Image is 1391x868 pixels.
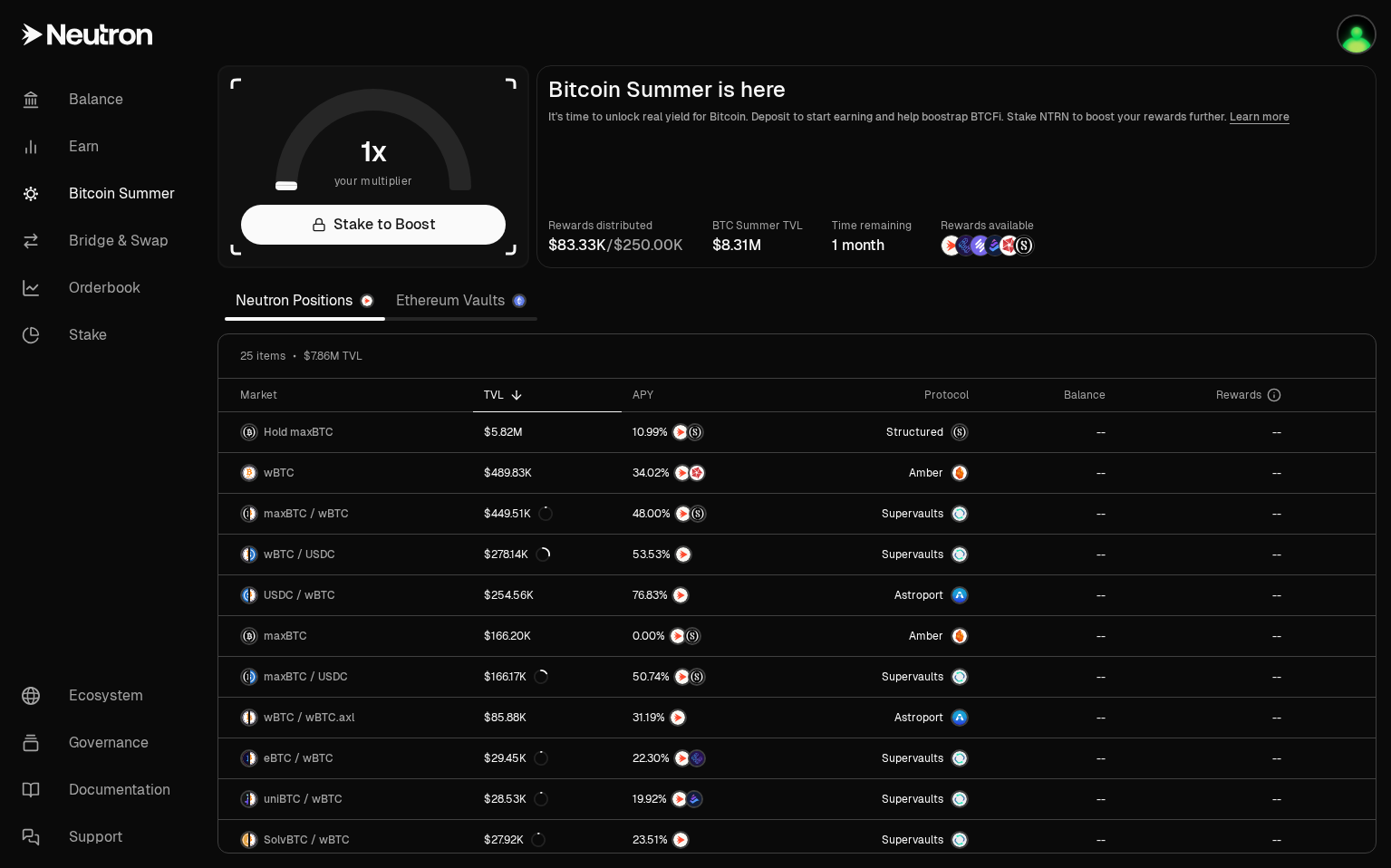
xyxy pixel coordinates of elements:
a: $28.53K [473,779,622,819]
a: wBTC LogowBTC.axl LogowBTC / wBTC.axl [218,698,473,738]
img: maxBTC Logo [242,670,248,684]
span: Supervaults [882,833,943,847]
a: Stake to Boost [241,205,506,245]
a: Astroport [801,698,980,738]
a: AmberAmber [801,453,980,493]
a: SupervaultsSupervaults [801,494,980,534]
span: Astroport [894,710,943,725]
a: SupervaultsSupervaults [801,535,980,574]
img: NTRN [671,710,685,725]
img: wBTC Logo [250,833,256,847]
a: $254.56K [473,575,622,615]
button: NTRNMars Fragments [633,464,789,482]
a: Bitcoin Summer [7,170,196,217]
a: NTRNStructured Points [622,412,800,452]
img: Supervaults [952,792,967,806]
a: Support [7,814,196,861]
img: NTRN [675,466,690,480]
img: maxBTC Logo [242,425,256,439]
p: Rewards distributed [548,217,683,235]
span: wBTC / wBTC.axl [264,710,354,725]
button: NTRN [633,586,789,604]
a: Bridge & Swap [7,217,196,265]
span: 25 items [240,349,285,363]
button: NTRNStructured Points [633,423,789,441]
img: USDC Logo [250,670,256,684]
span: Supervaults [882,751,943,766]
span: eBTC / wBTC [264,751,333,766]
div: $28.53K [484,792,548,806]
img: NTRN [673,425,688,439]
div: $5.82M [484,425,523,439]
div: APY [633,388,789,402]
a: $489.83K [473,453,622,493]
a: -- [1116,738,1292,778]
img: uniBTC Logo [242,792,248,806]
img: NTRN [673,833,688,847]
p: Time remaining [832,217,912,235]
img: NTRN [672,792,687,806]
a: NTRN [622,575,800,615]
a: Ethereum Vaults [385,283,537,319]
a: $85.88K [473,698,622,738]
div: $449.51K [484,506,553,521]
a: USDC LogowBTC LogoUSDC / wBTC [218,575,473,615]
img: wBTC Logo [242,466,256,480]
a: maxBTC LogomaxBTC [218,616,473,656]
div: Protocol [812,388,969,402]
button: NTRN [633,831,789,849]
a: -- [1116,575,1292,615]
img: Supervaults [952,547,967,562]
button: NTRNBedrock Diamonds [633,790,789,808]
a: -- [980,412,1116,452]
a: NTRNStructured Points [622,494,800,534]
span: Amber [909,629,943,643]
a: -- [980,738,1116,778]
a: SupervaultsSupervaults [801,738,980,778]
p: It's time to unlock real yield for Bitcoin. Deposit to start earning and help boostrap BTCFi. Sta... [548,108,1365,126]
img: Mars Fragments [1000,236,1019,256]
img: wBTC Logo [250,792,256,806]
a: eBTC LogowBTC LogoeBTC / wBTC [218,738,473,778]
div: $278.14K [484,547,550,562]
a: -- [980,453,1116,493]
a: $166.17K [473,657,622,697]
img: wBTC Logo [250,588,256,603]
button: NTRNEtherFi Points [633,749,789,767]
img: Structured Points [688,425,702,439]
img: Structured Points [685,629,700,643]
a: NTRN [622,820,800,860]
span: $7.86M TVL [304,349,362,363]
span: your multiplier [334,172,413,190]
span: Supervaults [882,792,943,806]
div: $85.88K [484,710,526,725]
a: maxBTC LogoHold maxBTC [218,412,473,452]
img: brainKID [1338,16,1375,53]
p: BTC Summer TVL [712,217,803,235]
img: SolvBTC Logo [242,833,248,847]
img: eBTC Logo [242,751,248,766]
img: wBTC Logo [242,710,248,725]
a: -- [1116,494,1292,534]
span: SolvBTC / wBTC [264,833,350,847]
a: wBTC LogowBTC [218,453,473,493]
a: SolvBTC LogowBTC LogoSolvBTC / wBTC [218,820,473,860]
img: maxBTC Logo [242,506,248,521]
span: Supervaults [882,670,943,684]
img: NTRN [676,547,691,562]
div: TVL [484,388,611,402]
a: -- [980,698,1116,738]
button: NTRN [633,709,789,727]
a: Balance [7,76,196,123]
span: Structured [886,425,943,439]
a: NTRNBedrock Diamonds [622,779,800,819]
img: Structured Points [1014,236,1034,256]
a: uniBTC LogowBTC LogouniBTC / wBTC [218,779,473,819]
img: NTRN [675,751,690,766]
button: NTRNStructured Points [633,505,789,523]
a: NTRN [622,535,800,574]
div: $254.56K [484,588,534,603]
img: maxBTC Logo [242,629,256,643]
button: NTRN [633,545,789,564]
a: NTRNStructured Points [622,616,800,656]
